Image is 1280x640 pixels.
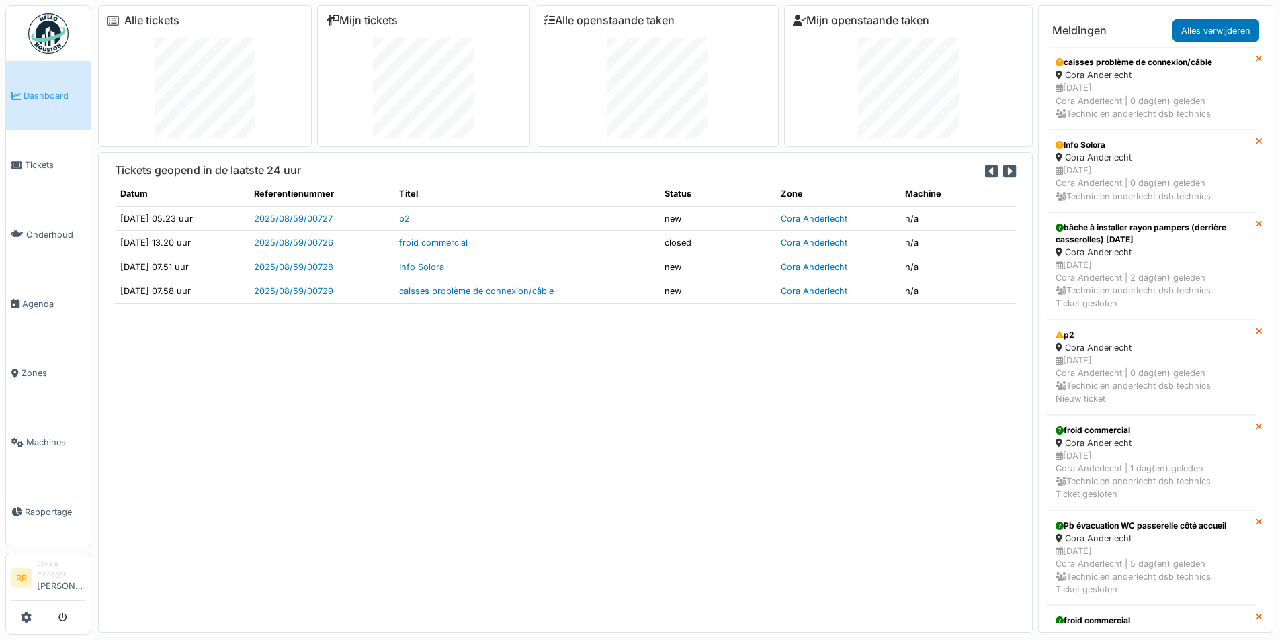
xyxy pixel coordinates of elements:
[1056,545,1247,596] div: [DATE] Cora Anderlecht | 5 dag(en) geleden Technicien anderlecht dsb technics Ticket gesloten
[249,182,394,206] th: Referentienummer
[900,206,1016,230] td: n/a
[115,164,301,177] h6: Tickets geopend in de laatste 24 uur
[399,214,410,224] a: p2
[1056,151,1247,164] div: Cora Anderlecht
[399,238,468,248] a: froid commercial
[6,408,91,477] a: Machines
[399,286,554,296] a: caisses problème de connexion/câble
[25,158,85,171] span: Tickets
[544,14,675,27] a: Alle openstaande taken
[28,13,69,54] img: Badge_color-CXgf-gQk.svg
[1056,532,1247,545] div: Cora Anderlecht
[659,230,775,255] td: closed
[781,214,847,224] a: Cora Anderlecht
[1056,246,1247,259] div: Cora Anderlecht
[6,61,91,130] a: Dashboard
[25,506,85,518] span: Rapportage
[326,14,398,27] a: Mijn tickets
[659,206,775,230] td: new
[254,238,333,248] a: 2025/08/59/00726
[254,262,333,272] a: 2025/08/59/00728
[900,279,1016,304] td: n/a
[1056,56,1247,68] div: caisses problème de connexion/câble
[254,214,333,224] a: 2025/08/59/00727
[6,200,91,269] a: Onderhoud
[1056,81,1247,120] div: [DATE] Cora Anderlecht | 0 dag(en) geleden Technicien anderlecht dsb technics
[1047,130,1256,212] a: Info Solora Cora Anderlecht [DATE]Cora Anderlecht | 0 dag(en) geleden Technicien anderlecht dsb t...
[1056,424,1247,437] div: froid commercial
[22,298,85,310] span: Agenda
[1056,259,1247,310] div: [DATE] Cora Anderlecht | 2 dag(en) geleden Technicien anderlecht dsb technics Ticket gesloten
[900,230,1016,255] td: n/a
[775,182,899,206] th: Zone
[1047,510,1256,606] a: Pb évacuation WC passerelle côté accueil Cora Anderlecht [DATE]Cora Anderlecht | 5 dag(en) gelede...
[6,477,91,547] a: Rapportage
[1056,341,1247,354] div: Cora Anderlecht
[11,559,85,601] a: RR Lokale manager[PERSON_NAME]
[115,279,249,304] td: [DATE] 07.58 uur
[1047,212,1256,320] a: bâche à installer rayon pampers (derrière casserolles) [DATE] Cora Anderlecht [DATE]Cora Anderlec...
[115,206,249,230] td: [DATE] 05.23 uur
[1056,437,1247,449] div: Cora Anderlecht
[1047,320,1256,415] a: p2 Cora Anderlecht [DATE]Cora Anderlecht | 0 dag(en) geleden Technicien anderlecht dsb technicsNi...
[24,89,85,102] span: Dashboard
[22,367,85,379] span: Zones
[1056,520,1247,532] div: Pb évacuation WC passerelle côté accueil
[659,255,775,279] td: new
[900,182,1016,206] th: Machine
[793,14,929,27] a: Mijn openstaande taken
[781,286,847,296] a: Cora Anderlecht
[1056,614,1247,627] div: froid commercial
[1052,24,1107,37] h6: Meldingen
[394,182,659,206] th: Titel
[1056,164,1247,203] div: [DATE] Cora Anderlecht | 0 dag(en) geleden Technicien anderlecht dsb technics
[1056,354,1247,406] div: [DATE] Cora Anderlecht | 0 dag(en) geleden Technicien anderlecht dsb technics Nieuw ticket
[1056,68,1247,81] div: Cora Anderlecht
[781,262,847,272] a: Cora Anderlecht
[11,568,32,588] li: RR
[115,230,249,255] td: [DATE] 13.20 uur
[115,255,249,279] td: [DATE] 07.51 uur
[1047,47,1256,130] a: caisses problème de connexion/câble Cora Anderlecht [DATE]Cora Anderlecht | 0 dag(en) geleden Tec...
[115,182,249,206] th: Datum
[900,255,1016,279] td: n/a
[37,559,85,598] li: [PERSON_NAME]
[1172,19,1259,42] a: Alles verwijderen
[1047,415,1256,510] a: froid commercial Cora Anderlecht [DATE]Cora Anderlecht | 1 dag(en) geleden Technicien anderlecht ...
[6,338,91,408] a: Zones
[399,262,444,272] a: Info Solora
[1056,449,1247,501] div: [DATE] Cora Anderlecht | 1 dag(en) geleden Technicien anderlecht dsb technics Ticket gesloten
[659,182,775,206] th: Status
[37,559,85,580] div: Lokale manager
[26,228,85,241] span: Onderhoud
[781,238,847,248] a: Cora Anderlecht
[1056,329,1247,341] div: p2
[6,130,91,199] a: Tickets
[659,279,775,304] td: new
[124,14,179,27] a: Alle tickets
[254,286,333,296] a: 2025/08/59/00729
[1056,139,1247,151] div: Info Solora
[1056,222,1247,246] div: bâche à installer rayon pampers (derrière casserolles) [DATE]
[6,269,91,338] a: Agenda
[26,436,85,449] span: Machines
